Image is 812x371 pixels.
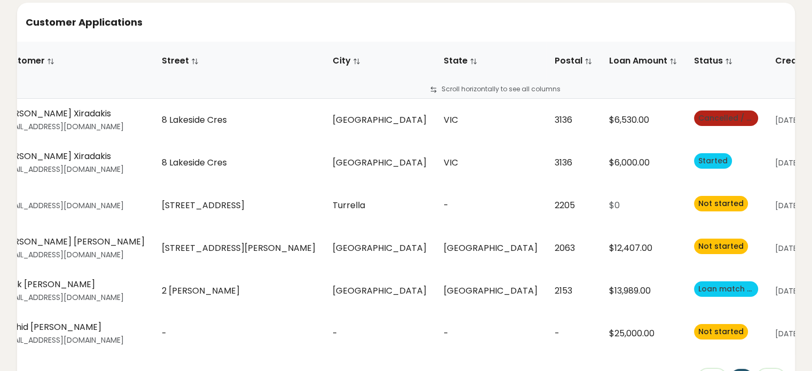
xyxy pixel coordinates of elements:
small: [EMAIL_ADDRESS][DOMAIN_NAME] [1,200,124,211]
div: VIC [444,156,538,169]
span: Not started [694,239,748,254]
small: [EMAIL_ADDRESS][DOMAIN_NAME] [1,249,124,260]
span: $0 [609,199,620,211]
span: Not started [694,196,748,211]
span: Street [162,54,199,67]
div: [GEOGRAPHIC_DATA] [333,285,427,297]
span: Not started [698,326,744,337]
div: - [444,199,538,212]
div: Mark [PERSON_NAME] [1,278,145,291]
span: Customer [1,54,54,67]
div: [PERSON_NAME] [PERSON_NAME] [1,235,145,248]
small: [EMAIL_ADDRESS][DOMAIN_NAME] [1,335,124,345]
span: Postal [555,54,592,67]
span: State [444,54,477,67]
span: Started [694,153,732,169]
span: Not started [694,324,748,340]
div: [GEOGRAPHIC_DATA] [333,156,427,169]
span: Cancelled / Not approved [698,113,801,123]
div: $12,407.00 [609,242,677,255]
small: [EMAIL_ADDRESS][DOMAIN_NAME] [1,292,124,303]
span: Not started [698,241,744,251]
div: $13,989.00 [609,285,677,297]
div: 2205 [555,199,592,212]
div: VIC [444,114,538,127]
span: Not started [698,198,744,209]
span: Loan match provided [698,283,782,294]
div: [GEOGRAPHIC_DATA] [333,242,427,255]
small: [EMAIL_ADDRESS][DOMAIN_NAME] [1,121,124,132]
small: [EMAIL_ADDRESS][DOMAIN_NAME] [1,164,124,175]
div: - [444,327,538,340]
div: $6,530.00 [609,114,677,127]
div: [PERSON_NAME] Xiradakis [1,107,145,120]
span: Cancelled / Not approved [694,110,758,126]
div: 8 Lakeside Cres [162,114,316,127]
div: 2 [PERSON_NAME] [162,285,316,297]
div: Shahid [PERSON_NAME] [1,321,145,334]
div: 2063 [555,242,592,255]
div: [GEOGRAPHIC_DATA] [333,114,427,127]
div: [STREET_ADDRESS] [162,199,316,212]
div: 3136 [555,114,592,127]
div: [GEOGRAPHIC_DATA] [444,285,538,297]
span: Loan match provided [694,281,758,297]
h5: Customer Applications [26,15,786,29]
div: $6,000.00 [609,156,677,169]
div: - [555,327,592,340]
div: 3136 [555,156,592,169]
div: [GEOGRAPHIC_DATA] [444,242,538,255]
span: City [333,54,360,67]
span: Loan Amount [609,54,677,67]
div: - [162,327,316,340]
div: [PERSON_NAME] Xiradakis [1,150,145,163]
span: Started [698,155,728,166]
div: 2153 [555,285,592,297]
div: 8 Lakeside Cres [162,156,316,169]
span: Status [694,54,732,67]
div: - [333,327,427,340]
div: $25,000.00 [609,327,677,340]
div: Turrella [333,199,427,212]
div: [STREET_ADDRESS][PERSON_NAME] [162,242,316,255]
